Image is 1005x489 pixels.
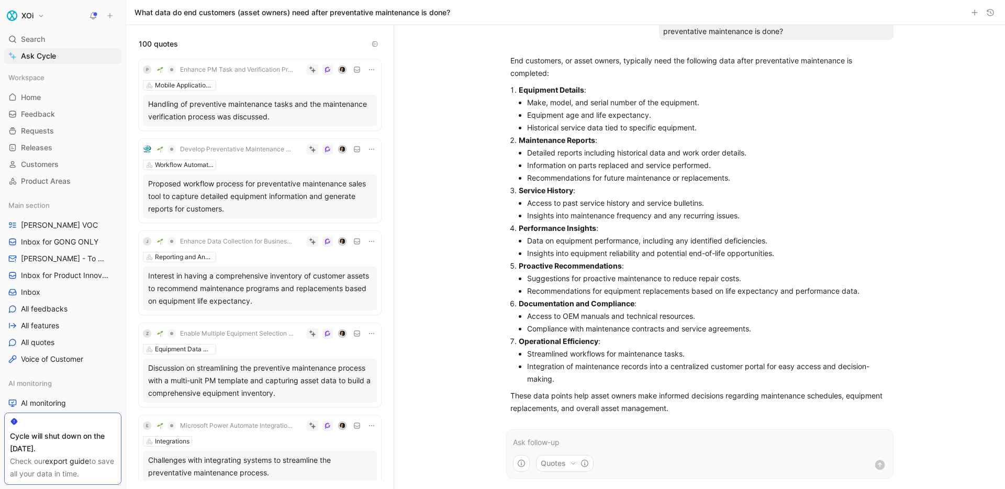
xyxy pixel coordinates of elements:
li: Detailed reports including historical data and work order details. [527,147,889,159]
li: Streamlined workflows for maintenance tasks. [527,348,889,360]
li: Suggestions for proactive maintenance to reduce repair costs. [527,272,889,285]
img: avatar [339,66,346,73]
button: Quotes [536,455,594,472]
p: : [519,84,889,96]
div: J [143,237,151,246]
span: Feedback [21,109,55,119]
span: Releases [21,142,52,153]
span: [PERSON_NAME] - To Process [21,253,108,264]
a: AI monitoring [4,395,121,411]
img: 🌱 [157,330,163,337]
li: Make, model, and serial number of the equipment. [527,96,889,109]
p: End customers, or asset owners, typically need the following data after preventative maintenance ... [510,54,889,80]
strong: Performance Insights [519,224,596,232]
li: Recommendations for equipment replacements based on life expectancy and performance data. [527,285,889,297]
a: All feedbacks [4,301,121,317]
div: AI monitoring [4,375,121,391]
img: 🌱 [157,238,163,244]
a: Customers [4,157,121,172]
strong: Operational Efficiency [519,337,598,346]
span: All feedbacks [21,304,68,314]
a: Requests [4,123,121,139]
a: All quotes [4,335,121,350]
strong: Equipment Details [519,85,584,94]
li: Historical service data tied to specific equipment. [527,121,889,134]
span: Inbox for GONG ONLY [21,237,98,247]
li: Insights into equipment reliability and potential end-of-life opportunities. [527,247,889,260]
div: Discussion on streamlining the preventive maintenance process with a multi-unit PM template and c... [148,362,372,399]
div: Challenges with integrating systems to streamline the preventative maintenance process. [148,454,372,479]
strong: Maintenance Reports [519,136,595,145]
img: XOi [7,10,17,21]
li: Access to past service history and service bulletins. [527,197,889,209]
a: [PERSON_NAME] VOC [4,217,121,233]
img: avatar [339,238,346,245]
li: Recommendations for future maintenance or replacements. [527,172,889,184]
span: All quotes [21,337,54,348]
span: Microsoft Power Automate Integration for Enhanced Workflow Reporting [180,421,294,430]
div: Handling of preventive maintenance tasks and the maintenance verification process was discussed. [148,98,372,123]
div: Integrations [155,436,189,447]
div: AI monitoringAI monitoringQuotes to linkQuotes to verifyRequests to verify [4,375,121,461]
div: Main section [4,197,121,213]
p: : [519,297,889,310]
a: Inbox for Product Innovation Product Area [4,268,121,283]
div: Workflow Automation [155,160,214,170]
p: : [519,184,889,197]
div: E [143,421,151,430]
h1: What data do end customers (asset owners) need after preventative maintenance is done? [135,7,450,18]
a: Home [4,90,121,105]
button: XOiXOi [4,8,47,23]
strong: Proactive Recommendations [519,261,622,270]
p: These data points help asset owners make informed decisions regarding maintenance schedules, equi... [510,390,889,415]
span: Inbox for Product Innovation Product Area [21,270,111,281]
a: All features [4,318,121,334]
span: Requests [21,126,54,136]
span: Product Areas [21,176,71,186]
strong: Documentation and Compliance [519,299,634,308]
span: Enable Multiple Equipment Selection for Data Plate Workflow [180,329,294,338]
span: Develop Preventative Maintenance Workflow for Equipment Reporting [180,145,294,153]
img: 🌱 [157,66,163,73]
span: [PERSON_NAME] VOC [21,220,98,230]
div: Cycle will shut down on the [DATE]. [10,430,116,455]
div: Search [4,31,121,47]
span: Main section [8,200,50,210]
a: Ask Cycle [4,48,121,64]
button: 🌱Enable Multiple Equipment Selection for Data Plate Workflow [153,327,297,340]
a: Voice of Customer [4,351,121,367]
span: Ask Cycle [21,50,56,62]
button: 🌱Enhance Data Collection for Business Decisions [153,235,297,248]
li: Access to OEM manuals and technical resources. [527,310,889,323]
span: Workspace [8,72,44,83]
img: 🌱 [157,146,163,152]
p: : [519,260,889,272]
span: All features [21,320,59,331]
span: Inbox [21,287,40,297]
div: Z [143,329,151,338]
img: 🌱 [157,423,163,429]
button: 🌱Microsoft Power Automate Integration for Enhanced Workflow Reporting [153,419,297,432]
span: Customers [21,159,59,170]
div: Proposed workflow process for preventative maintenance sales tool to capture detailed equipment i... [148,177,372,215]
span: Enhance Data Collection for Business Decisions [180,237,294,246]
div: P [143,65,151,74]
div: Check our to save all your data in time. [10,455,116,480]
div: Reporting and Analytics [155,252,214,262]
img: avatar [339,146,346,153]
span: 100 quotes [139,38,178,50]
li: Equipment age and life expectancy. [527,109,889,121]
div: Workspace [4,70,121,85]
a: Inbox [4,284,121,300]
div: Interest in having a comprehensive inventory of customer assets to recommend maintenance programs... [148,270,372,307]
span: Search [21,33,45,46]
h1: XOi [21,11,33,20]
strong: Service History [519,186,573,195]
li: Information on parts replaced and service performed. [527,159,889,172]
img: avatar [339,330,346,337]
span: Voice of Customer [21,354,83,364]
span: Enhance PM Task and Verification Process [180,65,294,74]
p: : [519,134,889,147]
li: Compliance with maintenance contracts and service agreements. [527,323,889,335]
div: What data do end customers (asset owners) need after preventative maintenance is done? [659,10,894,40]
